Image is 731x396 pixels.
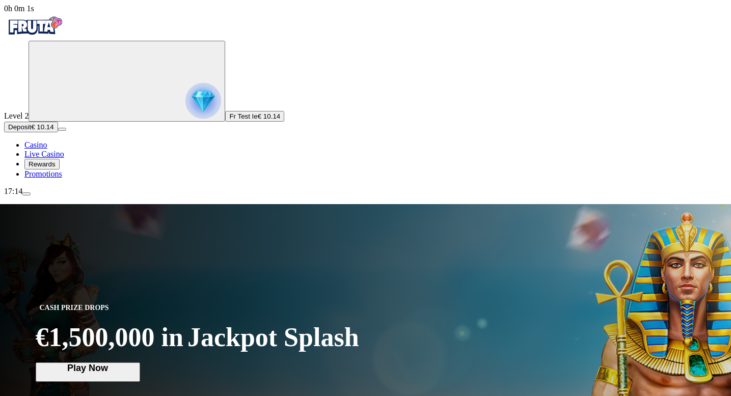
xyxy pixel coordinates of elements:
[24,150,64,158] span: Live Casino
[31,123,53,131] span: € 10.14
[4,13,65,39] img: Fruta
[24,140,47,149] span: Casino
[24,169,62,178] a: gift-inverted iconPromotions
[24,159,60,169] button: reward iconRewards
[29,160,56,168] span: Rewards
[36,322,183,352] span: €1,500,000 in
[24,140,47,149] a: diamond iconCasino
[58,128,66,131] button: menu
[41,363,135,373] span: Play Now
[4,13,727,179] nav: Primary
[187,324,359,351] span: Jackpot Splash
[4,111,29,120] span: Level 2
[229,112,257,120] span: Fr Test Ie
[24,169,62,178] span: Promotions
[24,150,64,158] a: poker-chip iconLive Casino
[29,41,225,122] button: reward progress
[4,187,22,195] span: 17:14
[36,302,113,314] span: CASH PRIZE DROPS
[4,4,34,13] span: user session time
[22,192,31,195] button: menu
[225,111,284,122] button: Fr Test Ie€ 10.14
[4,122,58,132] button: Depositplus icon€ 10.14
[8,123,31,131] span: Deposit
[185,83,221,119] img: reward progress
[4,32,65,40] a: Fruta
[258,112,280,120] span: € 10.14
[36,362,140,382] button: Play Now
